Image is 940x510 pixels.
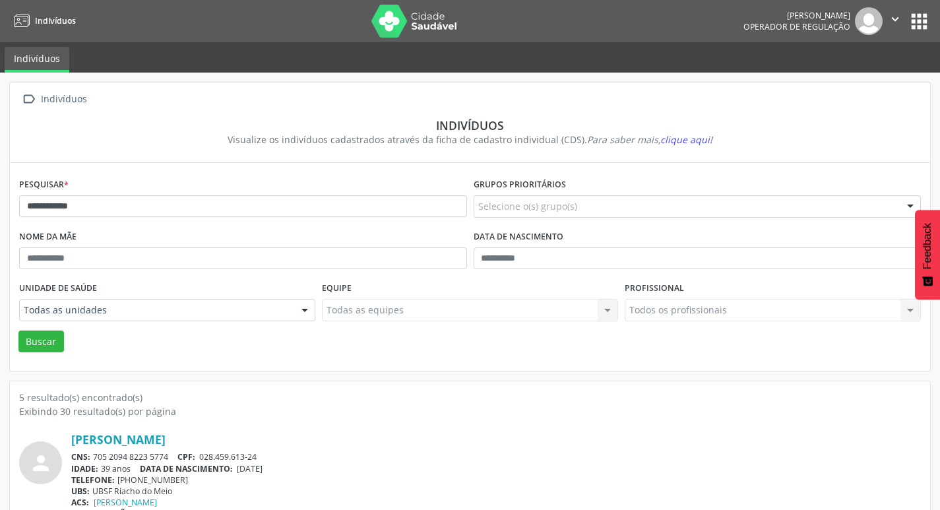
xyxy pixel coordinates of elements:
span: UBS: [71,486,90,497]
span: TELEFONE: [71,474,115,486]
img: img [855,7,883,35]
span: ACS: [71,497,89,508]
span: Todas as unidades [24,303,288,317]
span: CNS: [71,451,90,462]
button:  [883,7,908,35]
div: 39 anos [71,463,921,474]
div: [PERSON_NAME] [743,10,850,21]
label: Profissional [625,278,684,299]
a: Indivíduos [5,47,69,73]
label: Unidade de saúde [19,278,97,299]
div: Indivíduos [28,118,912,133]
label: Nome da mãe [19,227,77,247]
button: Buscar [18,331,64,353]
span: IDADE: [71,463,98,474]
div: 705 2094 8223 5774 [71,451,921,462]
label: Pesquisar [19,175,69,195]
div: UBSF Riacho do Meio [71,486,921,497]
i:  [19,90,38,109]
div: 5 resultado(s) encontrado(s) [19,391,921,404]
div: Visualize os indivíduos cadastrados através da ficha de cadastro individual (CDS). [28,133,912,146]
i:  [888,12,902,26]
label: Equipe [322,278,352,299]
span: DATA DE NASCIMENTO: [140,463,233,474]
span: 028.459.613-24 [199,451,257,462]
button: apps [908,10,931,33]
span: Indivíduos [35,15,76,26]
span: Operador de regulação [743,21,850,32]
label: Data de nascimento [474,227,563,247]
span: Feedback [922,223,933,269]
a: Indivíduos [9,10,76,32]
label: Grupos prioritários [474,175,566,195]
span: CPF: [177,451,195,462]
div: Exibindo 30 resultado(s) por página [19,404,921,418]
span: [DATE] [237,463,263,474]
div: [PHONE_NUMBER] [71,474,921,486]
a: [PERSON_NAME] [71,432,166,447]
a: [PERSON_NAME] [94,497,157,508]
div: Indivíduos [38,90,89,109]
span: clique aqui! [660,133,712,146]
button: Feedback - Mostrar pesquisa [915,210,940,300]
i: Para saber mais, [587,133,712,146]
span: Selecione o(s) grupo(s) [478,199,577,213]
a:  Indivíduos [19,90,89,109]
